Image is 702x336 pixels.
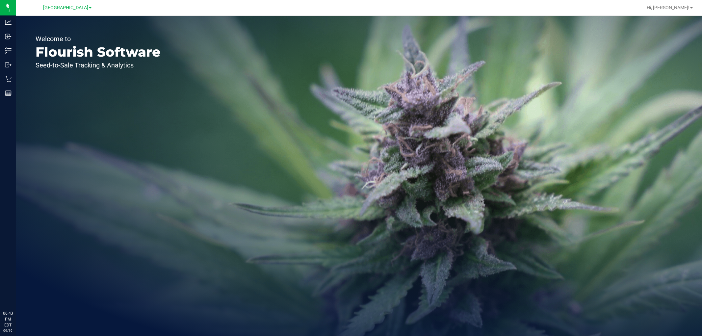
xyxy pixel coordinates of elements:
inline-svg: Inbound [5,33,12,40]
inline-svg: Analytics [5,19,12,26]
span: [GEOGRAPHIC_DATA] [43,5,88,11]
inline-svg: Reports [5,90,12,96]
inline-svg: Retail [5,76,12,82]
p: Seed-to-Sale Tracking & Analytics [36,62,161,68]
p: Welcome to [36,36,161,42]
p: 09/19 [3,328,13,333]
p: Flourish Software [36,45,161,59]
p: 06:43 PM EDT [3,310,13,328]
inline-svg: Outbound [5,62,12,68]
inline-svg: Inventory [5,47,12,54]
span: Hi, [PERSON_NAME]! [647,5,689,10]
